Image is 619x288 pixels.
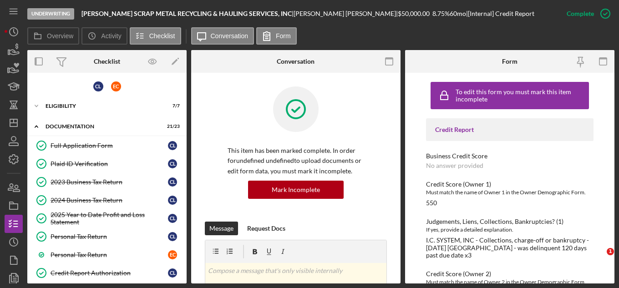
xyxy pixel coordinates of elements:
[27,8,74,20] div: Underwriting
[294,10,398,17] div: [PERSON_NAME] [PERSON_NAME] |
[168,214,177,223] div: C L
[51,160,168,167] div: Plaid ID Verification
[32,246,182,264] a: Personal Tax ReturnEC
[168,268,177,278] div: C L
[426,181,594,188] div: Credit Score (Owner 1)
[426,270,594,278] div: Credit Score (Owner 2)
[168,250,177,259] div: E C
[51,178,168,186] div: 2023 Business Tax Return
[466,10,534,17] div: | [Internal] Credit Report
[32,136,182,155] a: Full Application FormCL
[46,103,157,109] div: Eligibility
[27,27,79,45] button: Overview
[426,278,594,287] div: Must match the name of Owner 2 in the Owner Demographic Form.
[101,32,121,40] label: Activity
[47,32,73,40] label: Overview
[149,32,175,40] label: Checklist
[51,211,168,226] div: 2025 Year to Date Profit and Loss Statement
[32,191,182,209] a: 2024 Business Tax ReturnCL
[51,251,168,258] div: Personal Tax Return
[276,32,291,40] label: Form
[243,222,290,235] button: Request Docs
[256,27,297,45] button: Form
[426,218,594,225] div: Judgements, Liens, Collections, Bankruptcies? (1)
[51,142,168,149] div: Full Application Form
[567,5,594,23] div: Complete
[168,196,177,205] div: C L
[168,177,177,187] div: C L
[168,159,177,168] div: C L
[51,233,168,240] div: Personal Tax Return
[32,227,182,246] a: Personal Tax ReturnCL
[426,225,594,234] div: If yes, provide a detailed explanation.
[211,32,249,40] label: Conversation
[607,248,614,255] span: 1
[588,248,610,270] iframe: Intercom live chat
[228,146,364,176] p: This item has been marked complete. In order for undefined undefined to upload documents or edit ...
[81,27,127,45] button: Activity
[426,162,483,169] div: No answer provided
[51,197,168,204] div: 2024 Business Tax Return
[435,126,584,133] div: Credit Report
[32,264,182,282] a: Credit Report AuthorizationCL
[456,88,587,103] div: To edit this form you must mark this item incomplete
[426,152,594,160] div: Business Credit Score
[46,124,157,129] div: Documentation
[191,27,254,45] button: Conversation
[94,58,120,65] div: Checklist
[168,141,177,150] div: C L
[426,188,594,197] div: Must match the name of Owner 1 in the Owner Demographic Form.
[248,181,344,199] button: Mark Incomplete
[247,222,285,235] div: Request Docs
[426,199,437,207] div: 550
[81,10,294,17] div: |
[277,58,315,65] div: Conversation
[432,10,450,17] div: 8.75 %
[205,222,238,235] button: Message
[130,27,181,45] button: Checklist
[32,155,182,173] a: Plaid ID VerificationCL
[209,222,233,235] div: Message
[426,237,594,258] div: I.C. SYSTEM, INC - Collections, charge-off or bankruptcy - [DATE] [GEOGRAPHIC_DATA] - was delinqu...
[502,58,518,65] div: Form
[558,5,614,23] button: Complete
[32,209,182,227] a: 2025 Year to Date Profit and Loss StatementCL
[450,10,466,17] div: 60 mo
[272,181,320,199] div: Mark Incomplete
[111,81,121,91] div: E C
[163,124,180,129] div: 21 / 23
[168,232,177,241] div: C L
[398,10,432,17] div: $50,000.00
[81,10,292,17] b: [PERSON_NAME] SCRAP METAL RECYCLING & HAULING SERVICES, INC
[51,269,168,277] div: Credit Report Authorization
[163,103,180,109] div: 7 / 7
[32,173,182,191] a: 2023 Business Tax ReturnCL
[93,81,103,91] div: C L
